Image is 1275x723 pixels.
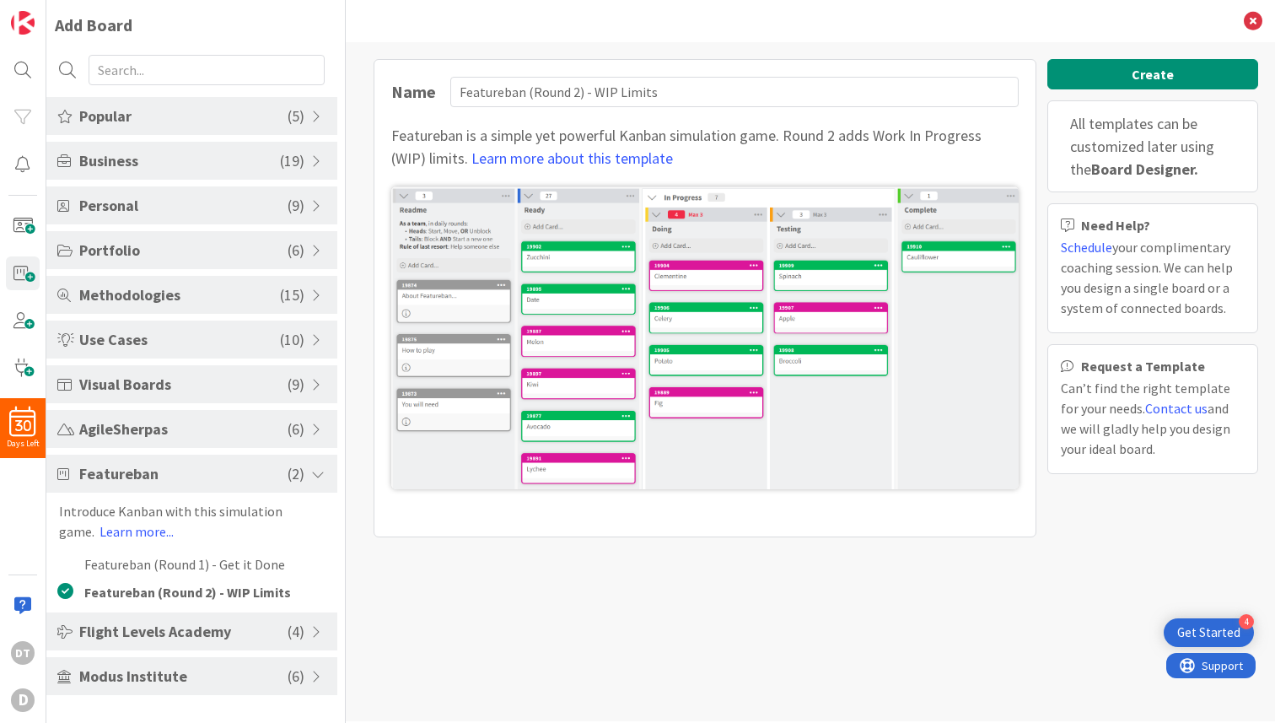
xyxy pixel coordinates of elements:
[11,11,35,35] img: Visit kanbanzone.com
[288,373,304,396] span: ( 9 )
[79,149,280,172] span: Business
[79,462,288,485] span: Featureban
[1177,624,1240,641] div: Get Started
[79,194,288,217] span: Personal
[89,55,325,85] input: Search...
[280,328,304,351] span: ( 10 )
[288,462,304,485] span: ( 2 )
[1061,239,1112,256] a: Schedule
[79,283,280,306] span: Methodologies
[1047,100,1258,192] div: All templates can be customized later using the
[1091,159,1198,179] b: Board Designer.
[79,239,288,262] span: Portfolio
[280,283,304,306] span: ( 15 )
[1061,239,1233,316] span: your complimentary coaching session. We can help you design a single board or a system of connect...
[1081,359,1205,373] b: Request a Template
[79,373,288,396] span: Visual Boards
[11,688,35,712] div: D
[1145,400,1208,417] a: Contact us
[1164,618,1254,647] div: Open Get Started checklist, remaining modules: 4
[1081,219,1150,232] b: Need Help?
[288,105,304,127] span: ( 5 )
[471,148,673,168] a: Learn more about this template
[100,523,174,540] a: Learn more...
[288,194,304,217] span: ( 9 )
[46,501,337,542] div: Introduce Kanban with this simulation game.
[391,186,1019,489] img: Featureban (Round 2) - WIP Limits
[288,620,304,643] span: ( 4 )
[46,578,337,606] li: Featureban (Round 2) - WIP Limits
[79,105,288,127] span: Popular
[288,665,304,688] span: ( 6 )
[288,239,304,262] span: ( 6 )
[11,641,35,665] div: DT
[15,420,31,432] span: 30
[288,418,304,440] span: ( 6 )
[79,328,280,351] span: Use Cases
[79,418,288,440] span: AgileSherpas
[1047,59,1258,89] button: Create
[79,620,288,643] span: Flight Levels Academy
[391,79,442,105] div: Name
[280,149,304,172] span: ( 19 )
[1061,378,1245,459] div: Can’t find the right template for your needs. and we will gladly help you design your ideal board.
[1239,614,1254,629] div: 4
[391,124,1019,170] div: Featureban is a simple yet powerful Kanban simulation game. Round 2 adds Work In Progress (WIP) l...
[46,550,337,578] li: Featureban (Round 1) - Get it Done
[79,665,288,688] span: Modus Institute
[35,3,77,23] span: Support
[55,13,132,38] div: Add Board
